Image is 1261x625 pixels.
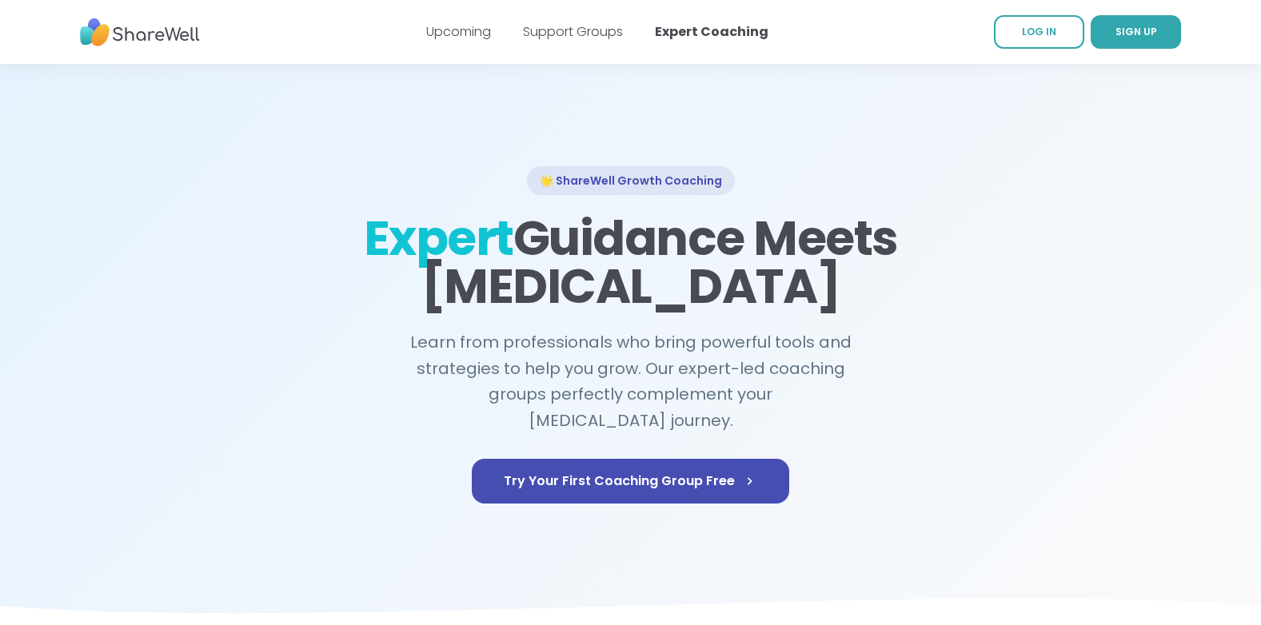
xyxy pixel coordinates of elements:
[1091,15,1181,49] a: SIGN UP
[426,22,491,41] a: Upcoming
[80,10,200,54] img: ShareWell Nav Logo
[401,329,861,433] h2: Learn from professionals who bring powerful tools and strategies to help you grow. Our expert-led...
[362,214,900,310] h1: Guidance Meets [MEDICAL_DATA]
[472,459,789,504] a: Try Your First Coaching Group Free
[523,22,623,41] a: Support Groups
[1022,25,1056,38] span: LOG IN
[655,22,768,41] a: Expert Coaching
[1115,25,1157,38] span: SIGN UP
[994,15,1084,49] a: LOG IN
[504,472,757,491] span: Try Your First Coaching Group Free
[527,166,735,195] div: 🌟 ShareWell Growth Coaching
[364,205,513,272] span: Expert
